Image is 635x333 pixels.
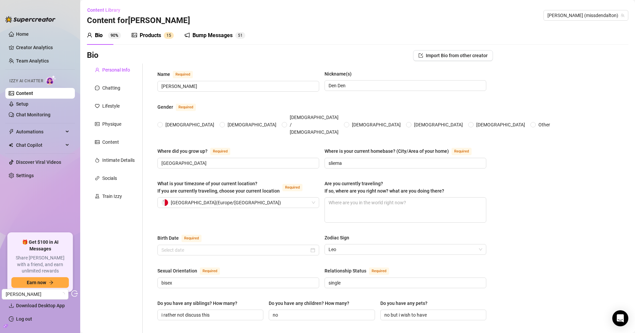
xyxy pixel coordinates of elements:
span: Chat Copilot [16,140,63,150]
span: team [621,13,625,17]
input: Do you have any children? How many? [273,311,369,319]
span: Automations [16,126,63,137]
span: Download Desktop App [16,303,65,308]
label: Gender [157,103,203,111]
label: Do you have any pets? [380,300,432,307]
span: [GEOGRAPHIC_DATA] ( Europe/[GEOGRAPHIC_DATA] ) [171,198,281,208]
span: Earn now [27,280,46,285]
img: mt [161,199,168,206]
sup: 51 [235,32,245,39]
div: Bump Messages [193,31,233,39]
label: Where is your current homebase? (City/Area of your home) [325,147,479,155]
label: Birth Date [157,234,209,242]
img: logo-BBDzfeDw.svg [5,16,55,23]
a: Creator Analytics [16,42,70,53]
div: Birth Date [157,234,179,242]
div: Gender [157,103,173,111]
span: 1 [240,33,243,38]
input: Do you have any pets? [384,311,481,319]
span: picture [95,140,100,144]
span: [DEMOGRAPHIC_DATA] [474,121,528,128]
span: Other [536,121,553,128]
div: Socials [102,175,117,182]
label: Nickname(s) [325,70,356,78]
sup: 15 [164,32,174,39]
span: [DEMOGRAPHIC_DATA] / [DEMOGRAPHIC_DATA] [287,114,341,136]
span: idcard [95,122,100,126]
span: What is your timezone of your current location? If you are currently traveling, choose your curre... [157,181,280,194]
span: Required [173,71,193,78]
span: user [95,68,100,72]
div: Personal Info [102,66,130,74]
div: Products [140,31,161,39]
span: Izzy AI Chatter [9,78,43,84]
div: Do you have any pets? [380,300,427,307]
span: notification [184,32,190,38]
div: Train Izzy [102,193,122,200]
span: arrow-right [49,280,53,285]
span: 🎁 Get $100 in AI Messages [11,239,69,252]
span: Are you currently traveling? If so, where are you right now? what are you doing there? [325,181,444,194]
div: Sexual Orientation [157,267,197,274]
a: Team Analytics [16,58,49,64]
sup: 90% [108,32,121,39]
span: Required [176,104,196,111]
label: Relationship Status [325,267,396,275]
span: logout [71,290,78,297]
span: picture [132,32,137,38]
a: Home [16,31,29,37]
input: Sexual Orientation [161,279,314,287]
input: Birth Date [161,246,309,254]
span: Required [369,267,389,275]
input: Relationship Status [329,279,481,287]
span: Import Bio from other creator [426,53,488,58]
div: Relationship Status [325,267,366,274]
div: Nickname(s) [325,70,352,78]
span: 5 [169,33,171,38]
a: Content [16,91,33,96]
div: Content [102,138,119,146]
a: Discover Viral Videos [16,159,61,165]
span: Required [200,267,220,275]
div: Physique [102,120,121,128]
div: Do you have any children? How many? [269,300,349,307]
span: [DEMOGRAPHIC_DATA] [411,121,466,128]
div: Do you have any siblings? How many? [157,300,237,307]
span: 1 [166,33,169,38]
span: Share [PERSON_NAME] with a friend, and earn unlimited rewards [11,255,69,274]
button: Earn nowarrow-right [11,277,69,288]
input: Where did you grow up? [161,159,314,167]
span: fire [95,158,100,162]
div: Intimate Details [102,156,135,164]
input: Do you have any siblings? How many? [161,311,258,319]
img: AI Chatter [46,75,56,85]
input: Name [161,83,314,90]
span: Denise Dalton [6,289,65,299]
span: Content Library [87,7,120,13]
span: [DEMOGRAPHIC_DATA] [225,121,279,128]
input: Nickname(s) [329,82,481,89]
span: [DEMOGRAPHIC_DATA] [349,121,403,128]
a: Setup [16,101,28,107]
span: Denise (missdendalton) [547,10,624,20]
span: import [418,53,423,58]
div: Lifestyle [102,102,120,110]
a: Settings [16,173,34,178]
h3: Content for [PERSON_NAME] [87,15,190,26]
button: Import Bio from other creator [413,50,493,61]
label: Where did you grow up? [157,147,238,155]
span: [DEMOGRAPHIC_DATA] [163,121,217,128]
div: Bio [95,31,103,39]
div: Chatting [102,84,120,92]
span: 5 [238,33,240,38]
span: Required [181,235,202,242]
div: Zodiac Sign [325,234,349,241]
span: heart [95,104,100,108]
span: build [3,324,8,328]
label: Do you have any siblings? How many? [157,300,242,307]
label: Do you have any children? How many? [269,300,354,307]
label: Name [157,70,200,78]
a: Log out [16,316,32,322]
span: experiment [95,194,100,199]
h3: Bio [87,50,99,61]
